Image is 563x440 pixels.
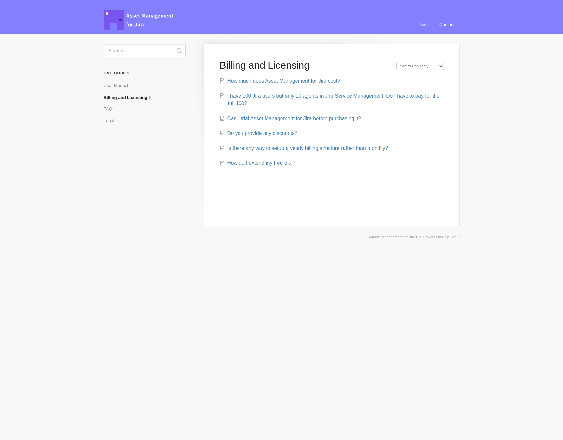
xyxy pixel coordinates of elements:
span: Do you provide any discounts? [227,131,297,136]
input: Search [104,44,186,57]
a: Legal [104,115,119,126]
a: Can I trial Asset Management for Jira before purchasing it? [220,116,361,121]
a: How do I extend my free trial? [220,160,295,166]
span: How much does Asset Management for Jira cost? [227,78,340,84]
span: How do I extend my free trial? [227,160,295,166]
a: Asset Management for Jira [372,235,414,239]
a: Do you provide any discounts? [220,131,297,136]
a: Docs [414,16,434,34]
a: Billing and Licensing [104,92,158,103]
a: FAQs [104,104,120,114]
a: Is there any way to setup a yearly billing structure rather than monthly? [220,145,388,151]
select: Page reloads on selection [396,62,444,70]
h3: Categories [104,67,186,79]
a: User Manual [104,80,133,91]
a: How much does Asset Management for Jira cost? [220,78,340,84]
span: Powered by [423,235,460,239]
span: Can I trial Asset Management for Jira before purchasing it? [227,116,361,121]
span: I have 100 Jira users but only 10 agents in Jira Service Management. Do I have to pay for the ful... [227,93,439,106]
span: Asset Management for Jira Docs [104,10,174,30]
a: Contact [435,16,459,34]
a: Help Scout [442,235,460,239]
a: I have 100 Jira users but only 10 agents in Jira Service Management. Do I have to pay for the ful... [220,93,439,106]
span: Is there any way to setup a yearly billing structure rather than monthly? [227,145,388,151]
p: © 2025. [104,234,460,240]
h1: Billing and Licensing [219,59,389,71]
